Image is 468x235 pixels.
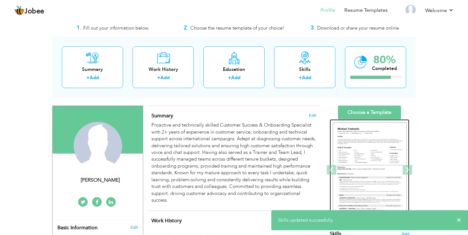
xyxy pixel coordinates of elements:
a: Edit [130,225,138,230]
a: Add [231,74,240,81]
div: Summary [67,66,118,73]
div: Completed [372,65,397,72]
img: Asad Aftab [74,122,122,170]
span: Choose the resume template of your choice! [190,25,284,31]
span: × [457,217,461,223]
h4: Adding a summary is a quick and easy way to highlight your experience and interests. [151,113,317,119]
span: Edit [309,113,317,118]
div: Skills [279,66,330,73]
div: [PERSON_NAME] [57,176,143,184]
label: + [86,74,90,81]
strong: 1. [77,24,82,32]
span: Work History [151,217,182,224]
label: + [157,74,160,81]
a: Add [302,74,311,81]
div: Proactive and technically skilled Customer Success & Onboarding Specialist with 2+ years of exper... [151,122,317,204]
strong: 3. [311,24,316,32]
a: Choose a Template [338,106,401,119]
div: Education [208,66,260,73]
div: 80% [372,55,397,65]
div: Work History [138,66,189,73]
label: + [228,74,231,81]
a: Add [90,74,99,81]
span: Fill out your information below. [83,25,150,31]
span: Summary [151,112,173,119]
span: Skills updated successfully. [278,217,334,223]
a: Resume Templates [344,7,388,14]
strong: 2. [184,24,189,32]
a: Welcome [425,7,454,14]
span: Jobee [25,8,44,15]
a: Jobee [14,5,44,16]
img: jobee.io [14,5,25,16]
span: Download or share your resume online. [317,25,400,31]
a: Profile [320,7,335,14]
a: Add [160,74,170,81]
label: + [299,74,302,81]
span: Basic Information [57,225,98,231]
h4: This helps to show the companies you have worked for. [151,218,317,224]
img: Profile Img [406,5,416,15]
